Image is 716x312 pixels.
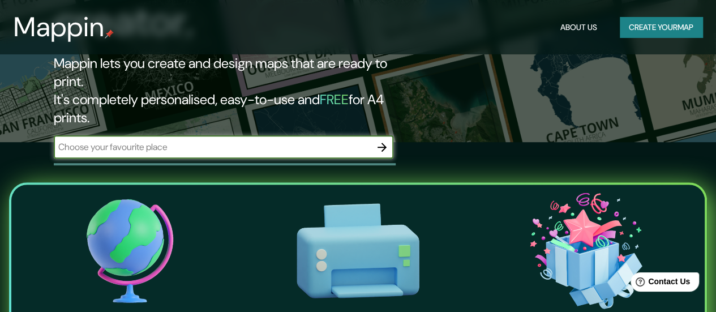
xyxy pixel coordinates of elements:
button: Create yourmap [620,17,702,38]
iframe: Help widget launcher [615,268,704,300]
img: mappin-pin [105,29,114,39]
button: About Us [556,17,602,38]
input: Choose your favourite place [54,140,371,153]
h5: FREE [320,91,349,108]
h2: Mappin lets you create and design maps that are ready to print. It's completely personalised, eas... [54,54,412,127]
h3: Mappin [14,11,105,43]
